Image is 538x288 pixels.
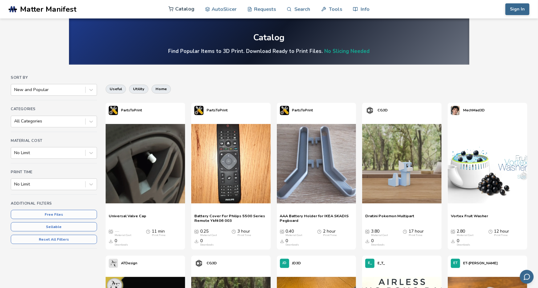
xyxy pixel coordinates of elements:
div: 2 hour [323,229,337,237]
div: 0 [286,238,299,246]
div: Print Time [323,234,337,237]
div: Print Time [494,234,508,237]
span: Average Cost [194,229,199,234]
button: home [152,85,171,93]
span: Average Cost [109,229,113,234]
div: 2.80 [457,229,473,237]
span: ET [453,261,458,265]
span: — [115,229,119,234]
span: Average Print Time [488,229,493,234]
span: Average Print Time [317,229,322,234]
p: ATDesign [121,260,137,266]
p: CG3D [378,107,388,114]
div: 17 hour [409,229,424,237]
span: Average Print Time [403,229,407,234]
input: No Limit [14,150,15,155]
p: E_T_ [378,260,385,266]
button: Free Files [11,210,97,219]
span: E_ [368,261,372,265]
a: CG3D's profileCG3D [362,103,391,118]
button: Send feedback via email [520,270,534,284]
div: Material Cost [371,234,388,237]
span: Average Cost [280,229,284,234]
p: CG3D [207,260,217,266]
div: Material Cost [200,234,217,237]
a: Battery Cover For Philips 5500 Series Remote Ykf406 003 [194,214,268,223]
a: PartsToPrint's profilePartsToPrint [277,103,316,118]
div: Downloads [457,243,470,246]
a: PartsToPrint's profilePartsToPrint [106,103,145,118]
span: Average Cost [365,229,370,234]
h4: Find Popular Items to 3D Print. Download Ready to Print Files. [168,48,370,55]
div: 0 [457,238,470,246]
img: MechMad3D's profile [451,106,460,115]
span: Average Print Time [232,229,236,234]
p: PartsToPrint [292,107,313,114]
img: PartsToPrint's profile [280,106,289,115]
div: 0 [371,238,385,246]
a: ATDesign's profileATDesign [106,256,140,271]
p: PartsToPrint [207,107,228,114]
span: Downloads [451,238,455,243]
span: Average Print Time [146,229,150,234]
p: PartsToPrint [121,107,142,114]
p: ET-[PERSON_NAME] [463,260,498,266]
button: Reset All Filters [11,235,97,244]
div: 11 min [152,229,165,237]
div: 0 [200,238,214,246]
img: PartsToPrint's profile [109,106,118,115]
span: Matter Manifest [20,5,76,14]
h4: Sort By [11,75,97,80]
img: PartsToPrint's profile [194,106,204,115]
div: 12 hour [494,229,509,237]
div: Downloads [115,243,128,246]
span: Downloads [194,238,199,243]
div: Downloads [286,243,299,246]
div: Print Time [237,234,251,237]
button: Sellable [11,222,97,231]
div: Downloads [371,243,385,246]
div: 3.80 [371,229,388,237]
button: useful [106,85,126,93]
img: ATDesign's profile [109,259,118,268]
span: Downloads [109,238,113,243]
a: CG3D's profileCG3D [191,256,220,271]
div: 0.40 [286,229,302,237]
p: JD3D [292,260,301,266]
p: MechMad3D [463,107,485,114]
div: Print Time [152,234,165,237]
span: JD [282,261,286,265]
h4: Additional Filters [11,201,97,206]
div: Print Time [409,234,422,237]
input: All Categories [14,119,15,124]
span: Downloads [280,238,284,243]
a: PartsToPrint's profilePartsToPrint [191,103,231,118]
input: No Limit [14,182,15,187]
input: New and Popular [14,87,15,92]
div: 0.25 [200,229,217,237]
button: Sign In [505,3,529,15]
a: No Slicing Needed [325,48,370,55]
div: Material Cost [115,234,131,237]
div: Downloads [200,243,214,246]
h4: Categories [11,107,97,111]
a: AAA Battery Holder for IKEA SKADIS Pegboard [280,214,353,223]
a: Dratini Pokemon Multipart [365,214,414,223]
span: Average Cost [451,229,455,234]
img: CG3D's profile [365,106,374,115]
span: Downloads [365,238,370,243]
button: utility [129,85,148,93]
div: Material Cost [457,234,473,237]
div: 3 hour [237,229,251,237]
img: CG3D's profile [194,259,204,268]
a: Vortex Fruit Washer [451,214,488,223]
a: Universal Valve Cap [109,214,146,223]
a: MechMad3D's profileMechMad3D [448,103,488,118]
h4: Print Time [11,170,97,174]
div: Material Cost [286,234,302,237]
